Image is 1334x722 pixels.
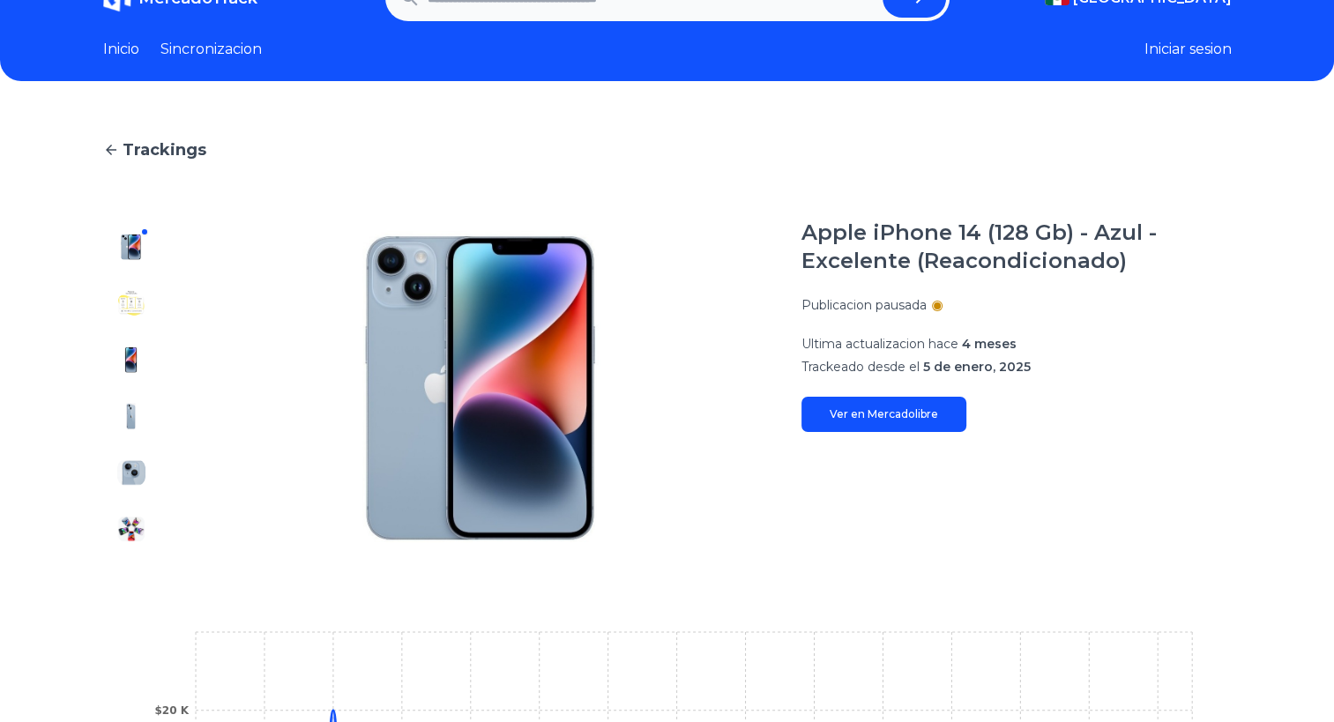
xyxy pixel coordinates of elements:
span: Ultima actualizacion hace [801,336,958,352]
img: Apple iPhone 14 (128 Gb) - Azul - Excelente (Reacondicionado) [117,402,145,430]
img: Apple iPhone 14 (128 Gb) - Azul - Excelente (Reacondicionado) [117,458,145,487]
p: Publicacion pausada [801,296,927,314]
img: Apple iPhone 14 (128 Gb) - Azul - Excelente (Reacondicionado) [117,233,145,261]
h1: Apple iPhone 14 (128 Gb) - Azul - Excelente (Reacondicionado) [801,219,1232,275]
a: Ver en Mercadolibre [801,397,966,432]
button: Iniciar sesion [1144,39,1232,60]
img: Apple iPhone 14 (128 Gb) - Azul - Excelente (Reacondicionado) [117,289,145,317]
img: Apple iPhone 14 (128 Gb) - Azul - Excelente (Reacondicionado) [117,346,145,374]
a: Inicio [103,39,139,60]
span: Trackings [123,138,206,162]
tspan: $20 K [154,704,189,717]
a: Sincronizacion [160,39,262,60]
img: Apple iPhone 14 (128 Gb) - Azul - Excelente (Reacondicionado) [117,515,145,543]
a: Trackings [103,138,1232,162]
span: 4 meses [962,336,1017,352]
span: Trackeado desde el [801,359,920,375]
img: Apple iPhone 14 (128 Gb) - Azul - Excelente (Reacondicionado) [195,219,766,557]
span: 5 de enero, 2025 [923,359,1031,375]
